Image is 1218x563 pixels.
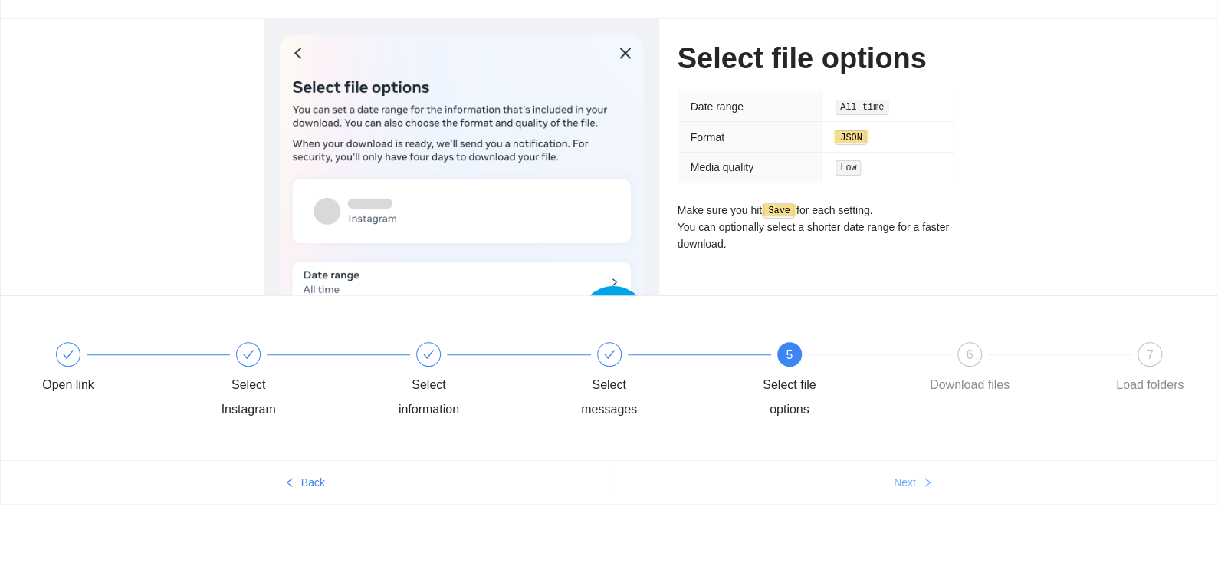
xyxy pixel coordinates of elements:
button: Nextright [609,470,1218,495]
code: JSON [836,130,866,146]
span: left [284,477,295,489]
span: Media quality [691,161,754,173]
span: Back [301,474,325,491]
p: Make sure you hit for each setting. You can optionally select a shorter date range for a faster d... [678,202,954,253]
div: Download files [930,373,1010,397]
div: Select information [384,342,564,422]
div: Open link [24,342,204,397]
button: leftBack [1,470,609,495]
span: check [62,348,74,361]
div: 5Select file options [745,342,925,422]
div: 6Download files [925,342,1105,397]
div: Select Instagram [204,373,293,422]
code: All time [836,100,888,115]
span: 6 [966,348,973,361]
div: Load folders [1116,373,1184,397]
div: Open link [42,373,94,397]
div: 7Load folders [1105,342,1194,397]
div: Select messages [565,373,654,422]
span: Format [691,131,724,143]
span: 7 [1147,348,1154,361]
div: Select information [384,373,473,422]
div: Select messages [565,342,745,422]
span: check [603,348,616,361]
span: check [242,348,254,361]
span: Next [894,474,916,491]
code: Low [836,160,861,176]
code: Save [763,203,794,219]
span: check [422,348,435,361]
div: Select file options [745,373,834,422]
span: 5 [786,348,793,361]
div: Select Instagram [204,342,384,422]
span: Date range [691,100,744,113]
span: right [922,477,933,489]
h1: Select file options [678,41,954,77]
